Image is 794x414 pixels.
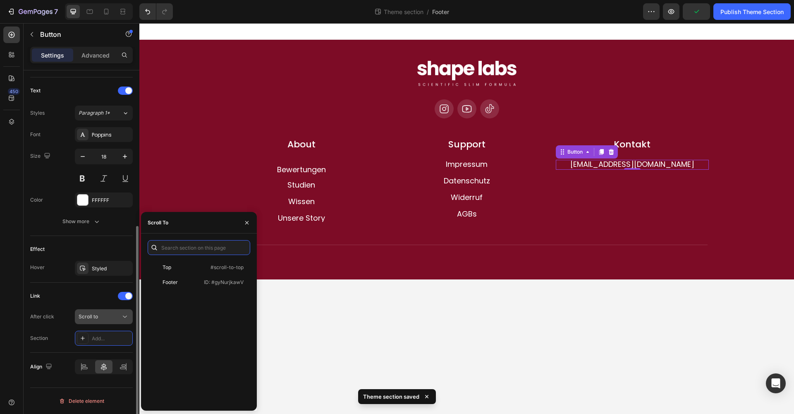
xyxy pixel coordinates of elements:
[40,29,110,39] p: Button
[59,396,104,406] div: Delete element
[92,265,131,272] div: Styled
[720,7,784,16] div: Publish Theme Section
[3,3,62,20] button: 7
[148,240,250,255] input: Search section on this page
[306,137,348,145] a: Impressum
[416,115,569,128] h2: Kontakt
[79,313,98,320] span: Scroll to
[139,23,794,414] iframe: Design area
[139,191,186,199] a: Unsere Story
[210,264,244,271] p: #scroll-to-top
[92,131,131,139] div: Poppins
[30,109,45,117] div: Styles
[30,313,54,320] div: After click
[766,373,786,393] div: Open Intercom Messenger
[304,154,351,161] a: Datenschutz
[30,335,48,342] div: Section
[62,217,101,226] div: Show more
[30,361,54,373] div: Align
[139,3,173,20] div: Undo/Redo
[30,395,133,408] button: Delete element
[382,7,425,16] span: Theme section
[41,51,64,60] p: Settings
[30,131,41,138] div: Font
[163,279,178,286] div: Footer
[204,279,244,286] p: ID: #gyNurjkawV
[138,141,187,152] span: Bewertungen
[30,196,43,204] div: Color
[54,7,58,17] p: 7
[363,392,419,401] p: Theme section saved
[431,137,555,145] button: <p>support@shapelabs.one</p>
[431,137,555,145] p: [EMAIL_ADDRESS][DOMAIN_NAME]
[81,51,110,60] p: Advanced
[30,246,45,253] div: Effect
[75,309,133,324] button: Scroll to
[148,219,168,226] div: Scroll To
[276,35,379,65] img: gempages_547010314898506571-9d8a48cb-7f68-42ec-a8f2-77b95619e0fd.png
[149,175,175,182] a: Wissen
[86,115,239,128] h2: About
[128,137,196,156] a: Bewertungen
[251,115,404,128] h2: Support
[30,292,40,300] div: Link
[92,335,131,342] div: Add...
[92,197,131,204] div: FFFFFF
[426,125,445,132] div: Button
[79,109,110,117] span: Paragraph 1*
[8,88,20,95] div: 450
[311,171,343,178] a: Widerruf
[163,264,171,271] div: Top
[148,158,176,166] a: Studien
[432,7,449,16] span: Footer
[427,7,429,16] span: /
[318,187,337,195] a: AGBs
[713,3,791,20] button: Publish Theme Section
[30,151,52,162] div: Size
[30,214,133,229] button: Show more
[30,264,45,271] div: Hover
[30,87,41,94] div: Text
[75,106,133,120] button: Paragraph 1*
